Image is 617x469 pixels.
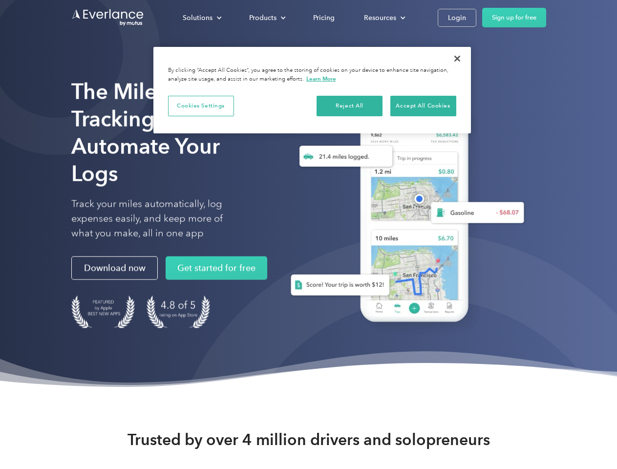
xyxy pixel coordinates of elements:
div: Privacy [153,47,471,133]
div: Resources [354,9,413,26]
button: Reject All [317,96,383,116]
div: Login [448,12,466,24]
div: Cookie banner [153,47,471,133]
div: Solutions [173,9,230,26]
button: Close [447,48,468,69]
a: More information about your privacy, opens in a new tab [306,75,336,82]
div: Products [239,9,294,26]
div: Resources [364,12,396,24]
a: Pricing [303,9,344,26]
a: Get started for free [166,256,267,280]
p: Track your miles automatically, log expenses easily, and keep more of what you make, all in one app [71,197,246,241]
a: Sign up for free [482,8,546,27]
div: Products [249,12,277,24]
img: Everlance, mileage tracker app, expense tracking app [275,93,532,337]
strong: Trusted by over 4 million drivers and solopreneurs [128,430,490,449]
button: Cookies Settings [168,96,234,116]
div: Solutions [183,12,213,24]
div: By clicking “Accept All Cookies”, you agree to the storing of cookies on your device to enhance s... [168,66,456,84]
a: Login [438,9,476,27]
div: Pricing [313,12,335,24]
a: Go to homepage [71,8,145,27]
img: 4.9 out of 5 stars on the app store [147,296,210,328]
img: Badge for Featured by Apple Best New Apps [71,296,135,328]
button: Accept All Cookies [390,96,456,116]
a: Download now [71,256,158,280]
